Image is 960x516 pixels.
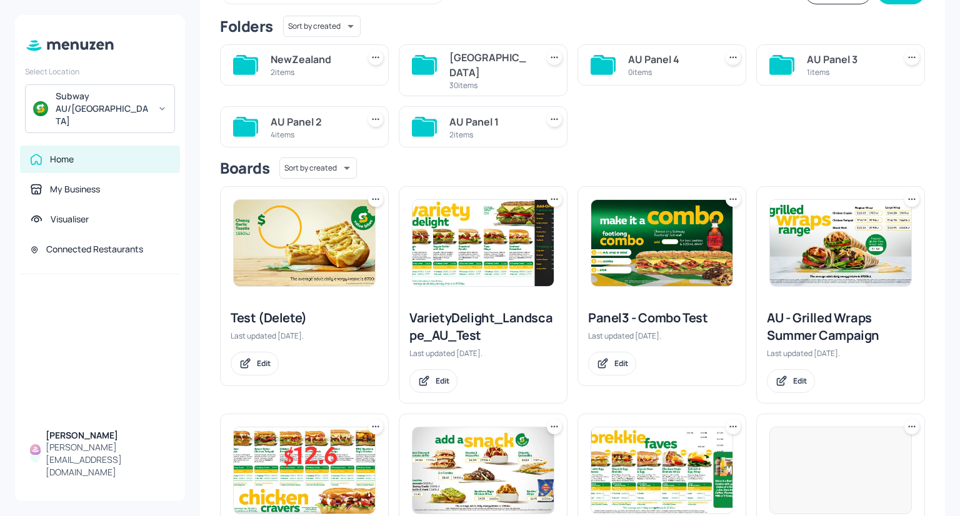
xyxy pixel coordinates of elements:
[591,200,732,286] img: 2025-08-07-1754562241714zf1t2x7jm3b.jpeg
[449,50,532,80] div: [GEOGRAPHIC_DATA]
[220,158,269,178] div: Boards
[25,66,175,77] div: Select Location
[271,114,353,129] div: AU Panel 2
[234,427,375,514] img: 2025-08-07-1754560946348toavwcegvaj.jpeg
[767,309,914,344] div: AU - Grilled Wraps Summer Campaign
[50,153,74,166] div: Home
[271,52,353,67] div: NewZealand
[628,67,711,77] div: 0 items
[257,358,271,369] div: Edit
[409,348,557,359] div: Last updated [DATE].
[33,101,48,116] img: avatar
[283,14,361,39] div: Sort by created
[51,213,89,226] div: Visualiser
[628,52,711,67] div: AU Panel 4
[46,441,170,479] div: [PERSON_NAME][EMAIL_ADDRESS][DOMAIN_NAME]
[591,427,732,514] img: 2025-08-04-1754288214393g8m6ggcpjt6.jpeg
[271,129,353,140] div: 4 items
[793,375,807,386] div: Edit
[614,358,628,369] div: Edit
[279,156,357,181] div: Sort by created
[56,90,150,127] div: Subway AU/[GEOGRAPHIC_DATA]
[807,67,889,77] div: 1 items
[220,16,273,36] div: Folders
[231,330,378,341] div: Last updated [DATE].
[807,52,889,67] div: AU Panel 3
[409,309,557,344] div: VarietyDelight_Landscape_AU_Test
[449,80,532,91] div: 30 items
[231,309,378,327] div: Test (Delete)
[449,114,532,129] div: AU Panel 1
[412,427,554,514] img: 2024-10-30-1730249782100jweh1mnj9x.jpeg
[588,309,736,327] div: Panel3 - Combo Test
[770,200,911,286] img: 2024-12-19-1734584245950k86txo84it.jpeg
[449,129,532,140] div: 2 items
[412,200,554,286] img: 2025-08-29-1756439023252n29rpqqk52.jpeg
[234,200,375,286] img: 2025-08-06-1754450030621rezxp7sluh.jpeg
[767,348,914,359] div: Last updated [DATE].
[271,67,353,77] div: 2 items
[436,375,449,386] div: Edit
[46,429,170,442] div: [PERSON_NAME]
[50,183,100,196] div: My Business
[46,243,143,256] div: Connected Restaurants
[588,330,736,341] div: Last updated [DATE].
[30,444,41,455] img: AOh14Gi8qiLOHi8_V0Z21Rg2Hnc1Q3Dmev7ROR3CPInM=s96-c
